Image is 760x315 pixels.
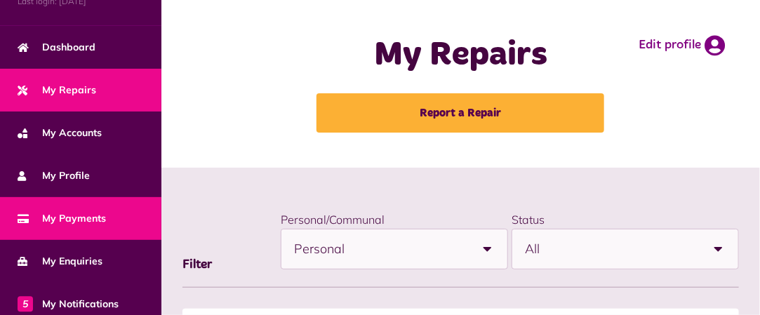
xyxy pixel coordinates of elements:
span: My Accounts [18,126,102,140]
span: My Repairs [18,83,96,98]
span: Dashboard [18,40,95,55]
span: My Payments [18,211,106,226]
span: My Profile [18,168,90,183]
label: Personal/Communal [281,213,385,227]
span: 5 [18,296,33,311]
label: Status [512,213,545,227]
span: Personal [294,229,468,269]
span: My Notifications [18,297,119,311]
span: My Enquiries [18,254,102,269]
h1: My Repairs [230,35,691,76]
span: All [525,229,699,269]
a: Edit profile [639,35,725,56]
span: Filter [182,258,212,271]
a: Report a Repair [316,93,604,133]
